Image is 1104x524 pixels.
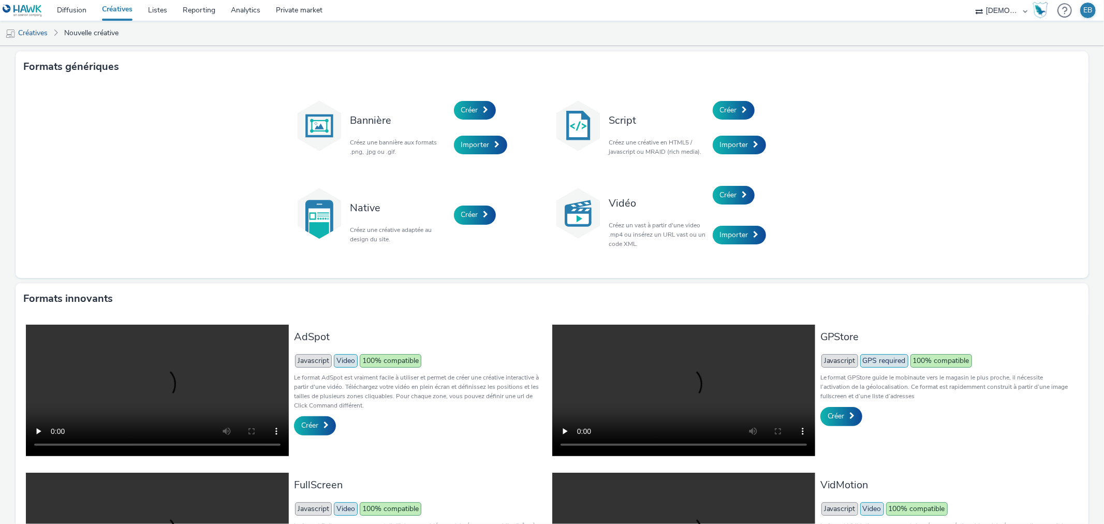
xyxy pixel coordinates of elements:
[350,138,449,156] p: Créez une bannière aux formats .png, .jpg ou .gif.
[820,330,1073,344] h3: GPStore
[820,478,1073,492] h3: VidMotion
[1033,2,1052,19] a: Hawk Academy
[609,113,708,127] h3: Script
[294,478,547,492] h3: FullScreen
[860,354,908,368] span: GPS required
[820,407,862,426] a: Créer
[454,136,507,154] a: Importer
[301,420,318,430] span: Créer
[350,113,449,127] h3: Bannière
[5,28,16,39] img: mobile
[713,186,755,205] a: Créer
[820,373,1073,401] p: Le format GPStore guide le mobinaute vers le magasin le plus proche, il nécessite l’activation de...
[886,502,948,516] span: 100% compatible
[552,187,604,239] img: video.svg
[350,201,449,215] h3: Native
[713,101,755,120] a: Créer
[23,59,119,75] h3: Formats génériques
[552,100,604,152] img: code.svg
[360,502,421,516] span: 100% compatible
[720,230,748,240] span: Importer
[828,411,845,421] span: Créer
[821,354,858,368] span: Javascript
[23,291,113,307] h3: Formats innovants
[454,101,496,120] a: Créer
[720,105,737,115] span: Créer
[461,105,478,115] span: Créer
[295,354,332,368] span: Javascript
[609,138,708,156] p: Créez une créative en HTML5 / javascript ou MRAID (rich media).
[609,221,708,249] p: Créez un vast à partir d'une video .mp4 ou insérez un URL vast ou un code XML.
[1033,2,1048,19] img: Hawk Academy
[293,187,345,239] img: native.svg
[454,206,496,224] a: Créer
[360,354,421,368] span: 100% compatible
[334,502,358,516] span: Video
[294,373,547,410] p: Le format AdSpot est vraiment facile à utiliser et permet de créer une créative interactive à par...
[294,416,336,435] a: Créer
[461,140,490,150] span: Importer
[910,354,972,368] span: 100% compatible
[461,210,478,220] span: Créer
[295,502,332,516] span: Javascript
[294,330,547,344] h3: AdSpot
[350,225,449,244] p: Créez une créative adaptée au design du site.
[821,502,858,516] span: Javascript
[3,4,42,17] img: undefined Logo
[860,502,884,516] span: Video
[713,226,766,244] a: Importer
[720,190,737,200] span: Créer
[293,100,345,152] img: banner.svg
[1084,3,1093,18] div: EB
[334,354,358,368] span: Video
[609,196,708,210] h3: Vidéo
[720,140,748,150] span: Importer
[59,21,124,46] a: Nouvelle créative
[713,136,766,154] a: Importer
